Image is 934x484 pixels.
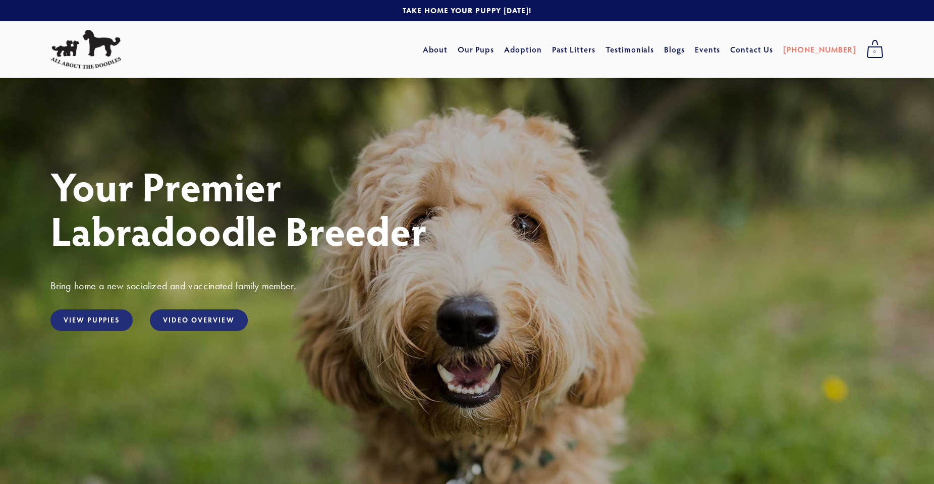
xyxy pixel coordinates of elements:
[606,40,654,59] a: Testimonials
[695,40,721,59] a: Events
[458,40,495,59] a: Our Pups
[861,37,889,62] a: 0 items in cart
[664,40,685,59] a: Blogs
[50,164,884,252] h1: Your Premier Labradoodle Breeder
[552,44,596,55] a: Past Litters
[50,309,133,331] a: View Puppies
[504,40,542,59] a: Adoption
[50,30,121,69] img: All About The Doodles
[730,40,773,59] a: Contact Us
[783,40,856,59] a: [PHONE_NUMBER]
[866,45,884,59] span: 0
[150,309,247,331] a: Video Overview
[423,40,448,59] a: About
[50,279,884,292] h3: Bring home a new socialized and vaccinated family member.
